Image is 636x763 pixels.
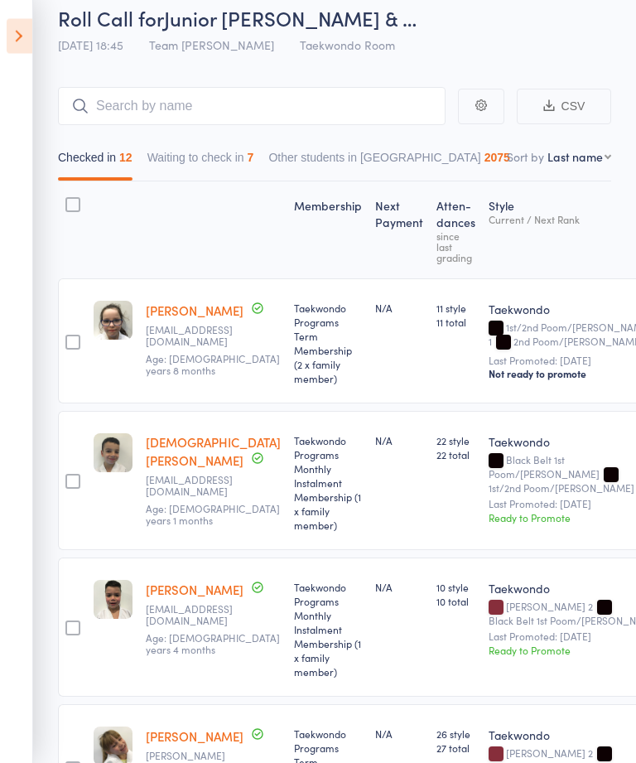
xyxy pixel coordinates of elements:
span: 27 total [436,741,475,756]
div: since last grading [436,231,475,263]
div: Taekwondo Programs Term Membership (2 x family member) [294,302,362,386]
span: 10 style [436,581,475,595]
img: image1553663630.png [94,434,132,473]
img: image1553234665.png [94,302,132,340]
input: Search by name [58,88,446,126]
span: Taekwondo Room [300,37,395,54]
a: [DEMOGRAPHIC_DATA][PERSON_NAME] [146,434,281,470]
span: Junior [PERSON_NAME] & … [164,5,417,32]
div: Taekwondo Programs Monthly Instalment Membership (1 x family member) [294,581,362,679]
img: image1624603902.png [94,581,132,620]
div: 12 [119,152,132,165]
span: 22 style [436,434,475,448]
div: Last name [547,149,603,166]
div: Next Payment [369,190,430,272]
a: [PERSON_NAME] [146,582,243,599]
span: 11 style [436,302,475,316]
div: 7 [248,152,254,165]
div: N/A [375,434,423,448]
span: 22 total [436,448,475,462]
span: Team [PERSON_NAME] [149,37,274,54]
div: N/A [375,581,423,595]
div: 2075 [484,152,510,165]
button: Checked in12 [58,143,132,181]
div: N/A [375,302,423,316]
span: Roll Call for [58,5,164,32]
span: 11 total [436,316,475,330]
div: Membership [287,190,369,272]
a: [PERSON_NAME] [146,302,243,320]
button: CSV [517,89,611,125]
button: Waiting to check in7 [147,143,254,181]
span: Age: [DEMOGRAPHIC_DATA] years 8 months [146,352,280,378]
span: Age: [DEMOGRAPHIC_DATA] years 1 months [146,502,280,528]
span: [DATE] 18:45 [58,37,123,54]
span: Age: [DEMOGRAPHIC_DATA] years 4 months [146,631,280,657]
div: N/A [375,727,423,741]
div: Atten­dances [430,190,482,272]
label: Sort by [507,149,544,166]
small: carmelagervasoni@gmail.com [146,475,253,499]
div: Taekwondo Programs Monthly Instalment Membership (1 x family member) [294,434,362,533]
small: brancatol@yahoo.com [146,325,253,349]
a: [PERSON_NAME] [146,728,243,746]
button: Other students in [GEOGRAPHIC_DATA]2075 [268,143,509,181]
small: gulcank@hotmail.com [146,604,253,628]
span: 26 style [436,727,475,741]
span: 10 total [436,595,475,609]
